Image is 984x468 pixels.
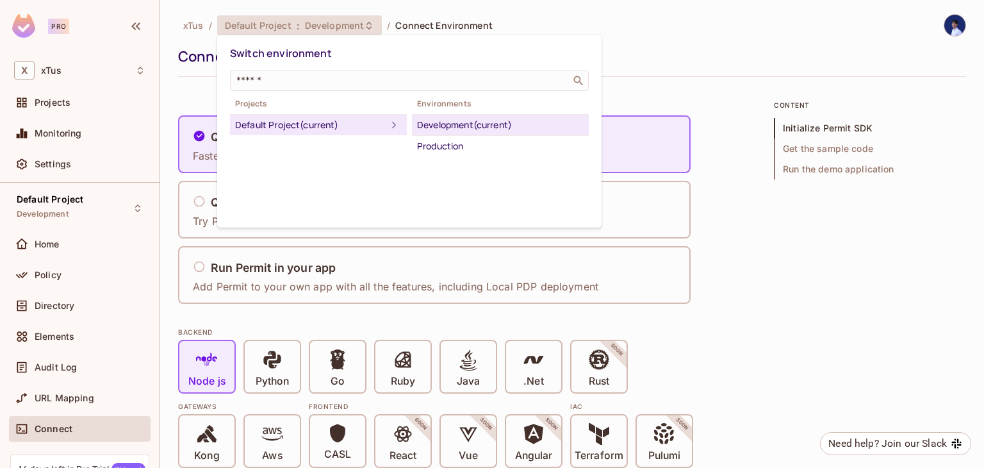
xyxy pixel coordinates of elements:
[230,99,407,109] span: Projects
[412,99,589,109] span: Environments
[417,117,584,133] div: Development (current)
[417,138,584,154] div: Production
[230,46,332,60] span: Switch environment
[828,436,947,451] div: Need help? Join our Slack
[235,117,386,133] div: Default Project (current)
